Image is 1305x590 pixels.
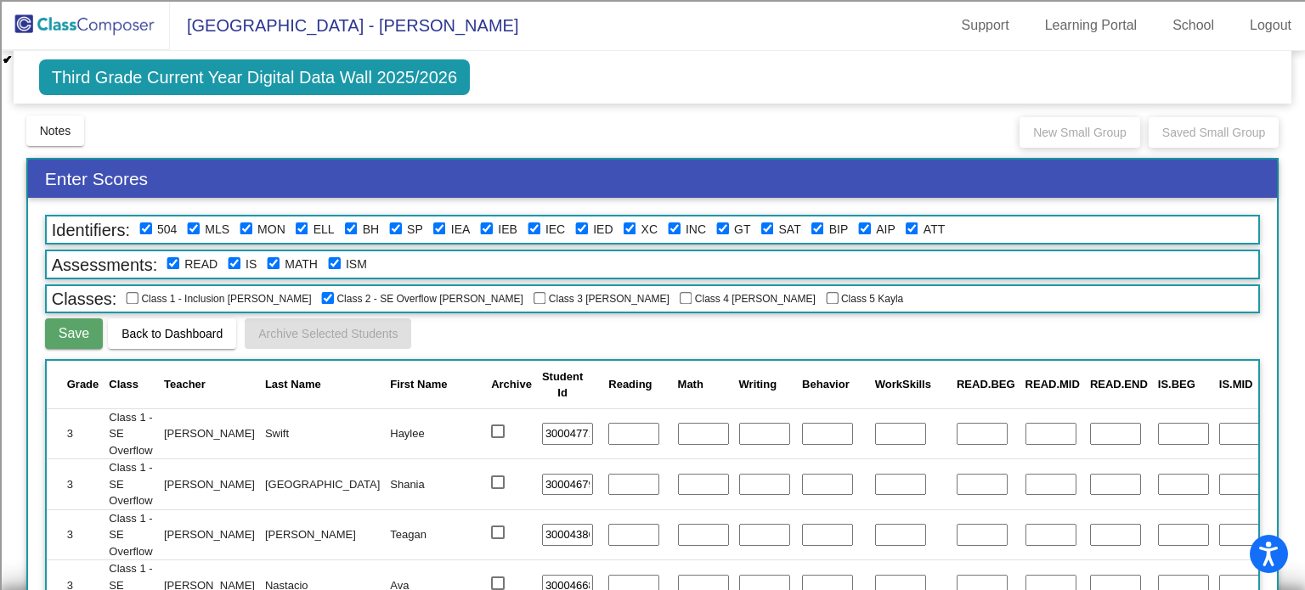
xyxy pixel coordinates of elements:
[802,376,865,393] div: Behavior
[7,514,1298,529] div: WEBSITE
[59,326,89,340] span: Save
[7,376,1298,391] div: SAVE AND GO HOME
[678,376,729,393] div: Math
[164,376,206,393] div: Teacher
[1090,378,1148,391] span: READ.END
[875,376,946,393] div: WorkSkills
[451,221,471,239] label: IEP - A
[385,459,486,510] td: Shania
[47,287,122,311] span: Classes:
[829,221,849,239] label: Behavior Intervention Plan
[7,160,1298,175] div: Download
[245,318,411,349] button: Archive Selected Students
[734,221,750,239] label: Gifted and Talented
[47,253,162,277] span: Assessments:
[246,256,257,273] label: Istation
[321,293,523,305] span: Class 2 - SE Overflow [PERSON_NAME]
[608,376,667,393] div: Reading
[45,318,103,349] button: Save
[678,376,703,393] div: Math
[7,282,1298,297] div: Visual Art
[534,293,669,305] span: Class 3 [PERSON_NAME]
[257,221,285,239] label: Montessori
[265,376,380,393] div: Last Name
[802,376,850,393] div: Behavior
[7,22,1298,37] div: Sort New > Old
[739,376,777,393] div: Writing
[875,376,931,393] div: WorkSkills
[7,498,1298,514] div: BOOK
[159,408,260,459] td: [PERSON_NAME]
[7,53,1298,68] div: Delete
[157,221,177,239] label: 504 Plan
[7,452,1298,468] div: MOVE
[7,361,1298,376] div: This outline has no content. Would you like to delete it?
[542,368,583,402] div: Student Id
[686,221,706,239] label: Inclusion
[7,251,1298,267] div: Newspaper
[7,83,1298,98] div: Sign out
[680,293,816,305] span: Class 4 [PERSON_NAME]
[1158,378,1195,391] span: IS.BEG
[542,368,598,402] div: Student Id
[385,509,486,560] td: Teagan
[7,221,1298,236] div: Journal
[205,221,229,239] label: MLSS
[1025,378,1080,391] span: READ.MID
[7,468,1298,483] div: New source
[7,559,157,577] input: Search sources
[7,407,1298,422] div: Move to ...
[109,376,138,393] div: Class
[957,378,1015,391] span: READ.BEG
[47,459,105,510] td: 3
[7,175,1298,190] div: Print
[545,221,565,239] label: IEP - C
[7,190,1298,205] div: Add Outline Template
[104,408,159,459] td: Class 1 - SE Overflow
[346,256,367,273] label: Istation Math
[7,236,1298,251] div: Magazine
[26,115,85,146] button: Notes
[104,509,159,560] td: Class 1 - SE Overflow
[7,68,1298,83] div: Options
[260,459,385,510] td: [GEOGRAPHIC_DATA]
[159,509,260,560] td: [PERSON_NAME]
[109,376,154,393] div: Class
[7,144,1298,160] div: Rename Outline
[363,221,379,239] label: Frequent Redirection
[7,114,1298,129] div: Move To ...
[7,437,1298,452] div: CANCEL
[40,124,71,138] span: Notes
[47,218,135,242] span: Identifiers:
[7,129,1298,144] div: Delete
[1219,378,1253,391] span: IS.MID
[390,376,447,393] div: First Name
[164,376,255,393] div: Teacher
[121,327,223,340] span: Back to Dashboard
[641,221,658,239] label: Cross Categorical
[39,59,470,95] span: Third Grade Current Year Digital Data Wall 2025/2026
[314,221,335,239] label: English Language Learner
[7,37,1298,53] div: Move To ...
[491,378,532,391] span: Archive
[47,361,105,408] th: Grade
[104,459,159,510] td: Class 1 - SE Overflow
[7,7,1298,22] div: Sort A > Z
[7,330,1298,346] div: CANCEL
[876,221,895,239] label: Academic Improvement Plan
[779,221,801,239] label: SAT
[390,376,481,393] div: First Name
[7,529,1298,544] div: JOURNAL
[47,408,105,459] td: 3
[7,98,1298,114] div: Rename
[108,318,236,349] button: Back to Dashboard
[258,327,398,340] span: Archive Selected Students
[7,422,1298,437] div: Home
[7,483,1298,498] div: SAVE
[407,221,423,239] label: IEP Speech Only
[7,267,1298,282] div: Television/Radio
[7,391,1298,407] div: DELETE
[826,293,903,305] span: Class 5 Kayla
[7,346,1298,361] div: ???
[608,376,652,393] div: Reading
